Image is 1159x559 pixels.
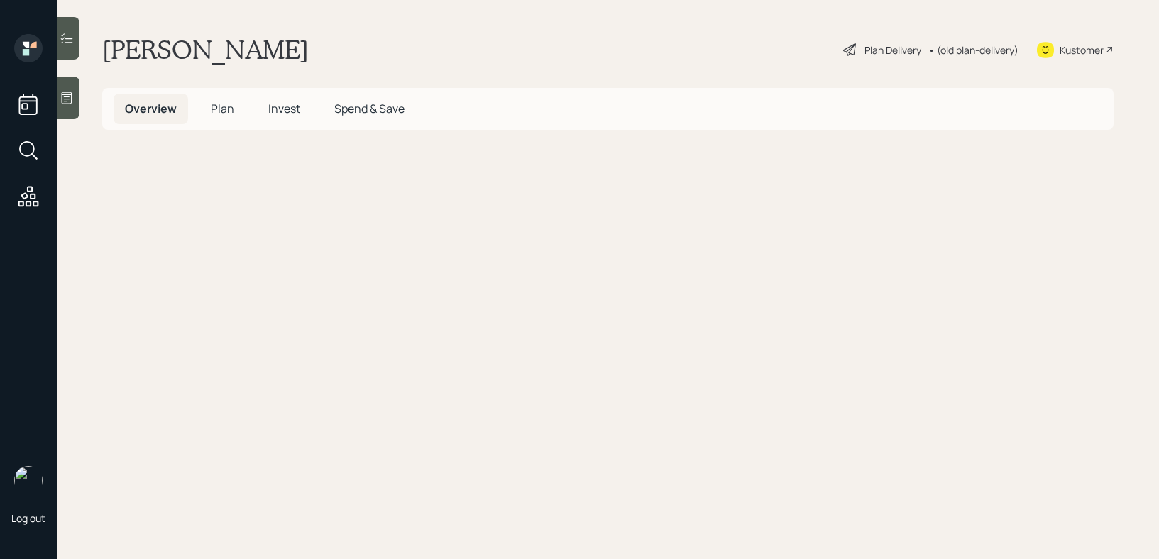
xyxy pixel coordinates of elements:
[1060,43,1104,57] div: Kustomer
[928,43,1018,57] div: • (old plan-delivery)
[11,511,45,525] div: Log out
[211,101,234,116] span: Plan
[102,34,309,65] h1: [PERSON_NAME]
[125,101,177,116] span: Overview
[14,466,43,494] img: retirable_logo.png
[268,101,300,116] span: Invest
[864,43,921,57] div: Plan Delivery
[334,101,405,116] span: Spend & Save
